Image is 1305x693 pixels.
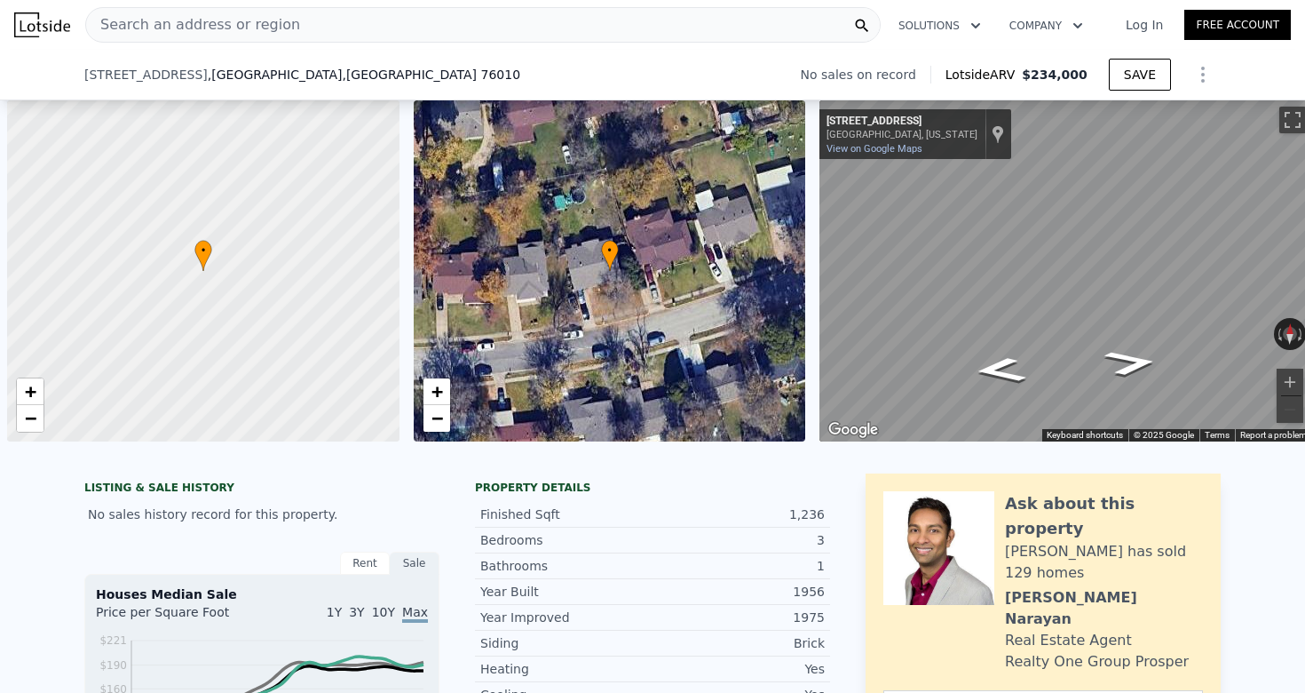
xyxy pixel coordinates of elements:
button: Reset the view [1283,318,1297,350]
div: [GEOGRAPHIC_DATA], [US_STATE] [826,129,977,140]
span: © 2025 Google [1134,430,1194,440]
button: Show Options [1185,57,1221,92]
div: No sales on record [801,66,930,84]
button: Rotate counterclockwise [1274,318,1284,350]
span: 3Y [349,605,364,619]
div: 3 [652,531,825,549]
div: Property details [475,481,830,495]
div: Houses Median Sale [96,585,428,603]
div: • [601,240,619,271]
div: Sale [390,552,439,575]
div: Price per Square Foot [96,603,262,632]
div: Finished Sqft [480,506,652,523]
span: , [GEOGRAPHIC_DATA] 76010 [342,68,520,82]
div: [STREET_ADDRESS] [826,115,977,129]
span: + [431,380,442,402]
button: Company [995,10,1097,42]
div: Ask about this property [1005,491,1203,541]
span: $234,000 [1022,68,1087,82]
a: Zoom in [423,378,450,405]
div: Bedrooms [480,531,652,549]
a: Free Account [1184,10,1291,40]
div: [PERSON_NAME] Narayan [1005,587,1203,630]
div: Year Built [480,583,652,601]
span: 1Y [327,605,342,619]
div: Year Improved [480,609,652,626]
a: Zoom out [423,405,450,432]
button: SAVE [1109,59,1171,91]
img: Lotside [14,12,70,37]
button: Keyboard shortcuts [1047,429,1123,442]
div: Real Estate Agent [1005,630,1132,651]
a: Zoom in [17,378,43,405]
div: LISTING & SALE HISTORY [84,481,439,498]
div: Siding [480,634,652,652]
span: − [431,407,442,429]
a: Terms [1205,430,1230,440]
span: + [25,380,36,402]
div: 1,236 [652,506,825,523]
a: Show location on map [992,124,1004,144]
img: Google [824,418,882,442]
span: 10Y [372,605,395,619]
span: , [GEOGRAPHIC_DATA] [208,66,520,84]
div: Brick [652,634,825,652]
tspan: $221 [99,634,127,647]
button: Solutions [884,10,995,42]
div: • [194,240,212,271]
a: Log In [1104,16,1184,34]
div: Heating [480,660,652,678]
a: Open this area in Google Maps (opens a new window) [824,418,882,442]
div: Rent [340,552,390,575]
div: No sales history record for this property. [84,498,439,530]
span: [STREET_ADDRESS] [84,66,208,84]
div: Bathrooms [480,557,652,575]
path: Go East, Hedgerow St [1082,344,1181,382]
button: Zoom out [1277,396,1303,423]
span: • [194,243,212,259]
div: 1975 [652,609,825,626]
div: Realty One Group Prosper [1005,651,1189,673]
span: Lotside ARV [945,66,1022,84]
div: 1 [652,557,825,575]
tspan: $190 [99,659,127,672]
div: [PERSON_NAME] has sold 129 homes [1005,541,1203,584]
path: Go West, Hedgerow St [953,352,1048,389]
span: Search an address or region [86,14,300,36]
span: − [25,407,36,429]
div: Yes [652,660,825,678]
div: 1956 [652,583,825,601]
button: Zoom in [1277,369,1303,395]
a: View on Google Maps [826,143,922,155]
span: • [601,243,619,259]
span: Max [402,605,428,623]
a: Zoom out [17,405,43,432]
